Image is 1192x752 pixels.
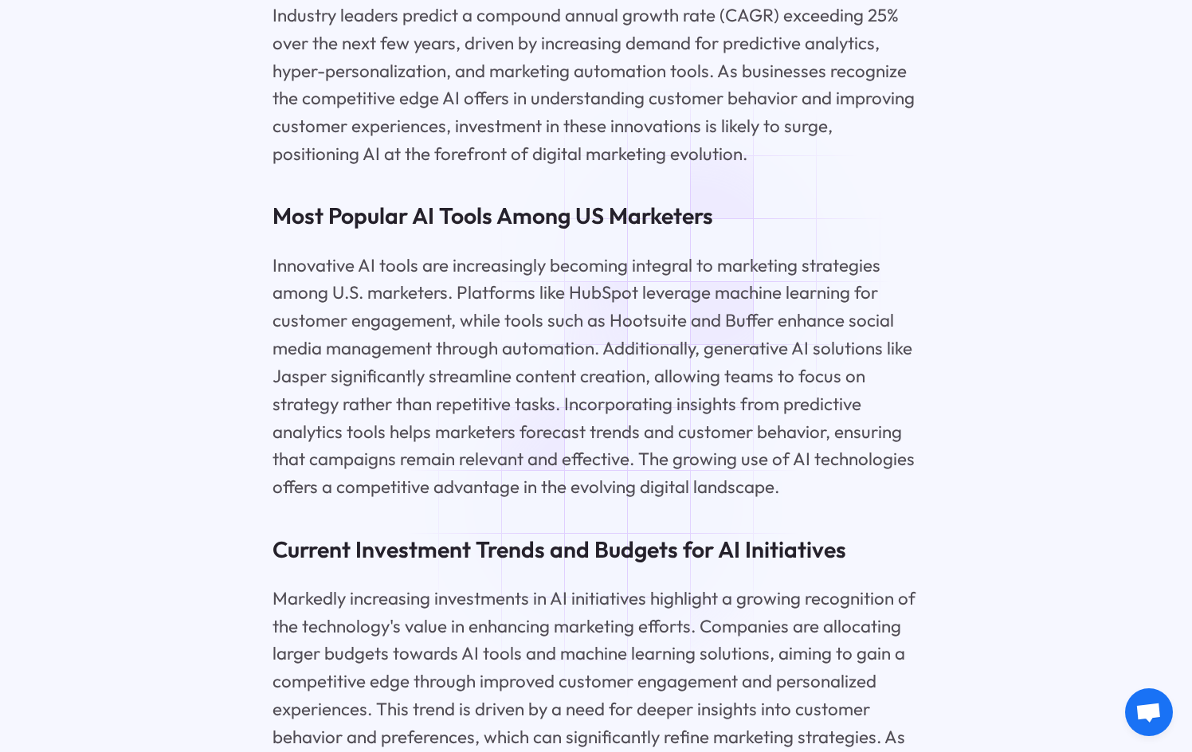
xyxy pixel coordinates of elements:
[1125,688,1173,736] a: Bate-papo aberto
[273,252,919,501] p: Innovative AI tools are increasingly becoming integral to marketing strategies among U.S. markete...
[273,200,919,232] h3: Most Popular AI Tools Among US Marketers
[273,534,919,566] h3: Current Investment Trends and Budgets for AI Initiatives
